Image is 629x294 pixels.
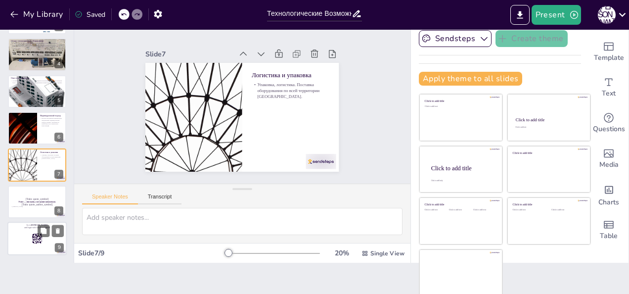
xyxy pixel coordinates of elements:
[532,5,581,25] button: Present
[589,105,629,141] div: Get real-time input from your audience
[8,148,66,181] div: 7
[11,205,63,207] p: [PERSON_NAME].
[598,5,616,25] button: М [PERSON_NAME]
[449,209,471,211] div: Click to add text
[54,206,63,215] div: 8
[425,105,495,108] div: Click to add text
[473,209,495,211] div: Click to add text
[75,10,105,19] div: Saved
[495,30,568,47] button: Create theme
[8,38,66,71] div: 4
[513,151,584,154] div: Click to add title
[11,202,63,206] p: [Todo: quote_author_symbol]
[54,133,63,142] div: 6
[419,30,492,47] button: Sendsteps
[11,76,63,79] p: Опыт и квалификация
[7,222,67,255] div: 9
[589,212,629,248] div: Add a table
[594,52,624,63] span: Template
[600,231,618,242] span: Table
[425,99,495,103] div: Click to add title
[38,225,49,237] button: Duplicate Slide
[515,127,581,129] div: Click to add text
[55,244,64,252] div: 9
[598,6,616,24] div: М [PERSON_NAME]
[8,112,66,145] div: 6
[330,248,354,258] div: 20 %
[40,118,63,127] p: Быстрое выставление коммерческих предложений. Индивидуальный подход к клиенту. Возможность разраб...
[513,203,584,206] div: Click to add title
[8,75,66,108] div: 5
[40,151,63,154] p: Логистика и упаковка
[267,6,352,21] input: Insert title
[18,201,55,203] strong: Успех — это путь, а не пункт назначения.
[40,114,63,117] p: Индивидуальный подход
[8,186,66,218] div: 8
[31,224,47,226] strong: [DOMAIN_NAME]
[11,42,63,49] p: Компания ООО«НПФ«Механотроника РА» осуществляет сборку электрощитового оборудования. На базе наше...
[425,209,447,211] div: Click to add text
[425,203,495,206] div: Click to add title
[431,164,494,171] div: Click to add title
[164,22,249,57] div: Slide 7
[7,6,67,22] button: My Library
[593,124,625,135] span: Questions
[599,159,619,170] span: Media
[78,248,225,258] div: Slide 7 / 9
[11,80,63,83] p: Сертифицированное производство. Опыт специалистов компании в сборке электрощитов более 15 лет. По...
[82,194,138,204] button: Speaker Notes
[10,226,64,229] p: and login with code
[253,86,332,127] p: Упаковка, логистика. Поставка оборудования по всей территории [GEOGRAPHIC_DATA].
[10,224,64,227] p: Go to
[259,75,335,108] p: Логистика и упаковка
[602,88,616,99] span: Text
[510,5,530,25] button: Export to PowerPoint
[589,177,629,212] div: Add charts and graphs
[52,225,64,237] button: Delete Slide
[513,209,544,211] div: Click to add text
[589,141,629,177] div: Add images, graphics, shapes or video
[370,249,404,257] span: Single View
[598,197,619,208] span: Charts
[589,70,629,105] div: Add text boxes
[431,180,494,182] div: Click to add body
[516,117,582,122] div: Click to add title
[40,154,63,160] p: Упаковка, логистика. Поставка оборудования по всей территории [GEOGRAPHIC_DATA].
[54,96,63,105] div: 5
[138,194,182,204] button: Transcript
[54,170,63,179] div: 7
[11,40,63,43] p: Сборка электрощитового оборудования
[54,59,63,68] div: 4
[551,209,583,211] div: Click to add text
[419,72,522,86] button: Apply theme to all slides
[11,197,63,201] p: [Todo: quote_symbol]
[589,34,629,70] div: Add ready made slides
